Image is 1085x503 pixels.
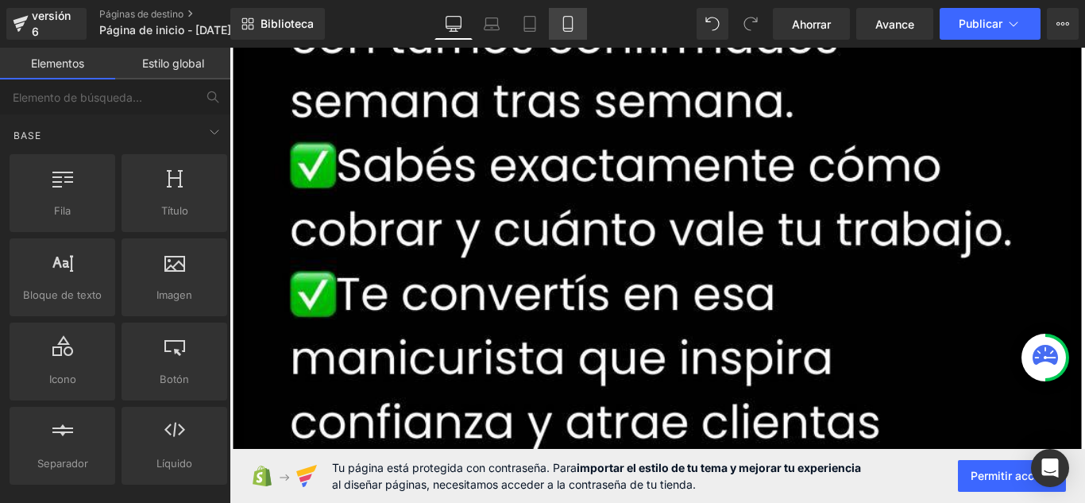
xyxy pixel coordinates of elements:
[792,17,831,31] font: Ahorrar
[31,56,84,70] font: Elementos
[142,56,204,70] font: Estilo global
[49,373,76,385] font: Icono
[261,17,314,30] font: Biblioteca
[971,469,1053,482] font: Permitir acceso
[6,8,87,40] a: versión 6
[434,8,473,40] a: De oficina
[549,8,587,40] a: Móvil
[332,478,696,491] font: al diseñar páginas, necesitamos acceder a la contraseña de tu tienda.
[230,8,325,40] a: Nueva Biblioteca
[958,460,1066,492] button: Permitir acceso
[156,457,192,470] font: Líquido
[735,8,766,40] button: Rehacer
[99,8,183,20] font: Páginas de destino
[511,8,549,40] a: Tableta
[32,9,71,38] font: versión 6
[160,373,189,385] font: Botón
[473,8,511,40] a: Computadora portátil
[99,8,282,21] a: Páginas de destino
[1031,449,1069,487] div: Abrir Intercom Messenger
[875,17,914,31] font: Avance
[23,288,102,301] font: Bloque de texto
[1047,8,1079,40] button: Más
[156,288,192,301] font: Imagen
[940,8,1041,40] button: Publicar
[37,457,88,470] font: Separador
[856,8,933,40] a: Avance
[99,23,281,37] font: Página de inicio - [DATE] 18:09:28
[577,461,861,474] font: importar el estilo de tu tema y mejorar tu experiencia
[697,8,728,40] button: Deshacer
[54,204,71,217] font: Fila
[161,204,188,217] font: Título
[14,130,41,141] font: Base
[959,17,1002,30] font: Publicar
[332,461,577,474] font: Tu página está protegida con contraseña. Para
